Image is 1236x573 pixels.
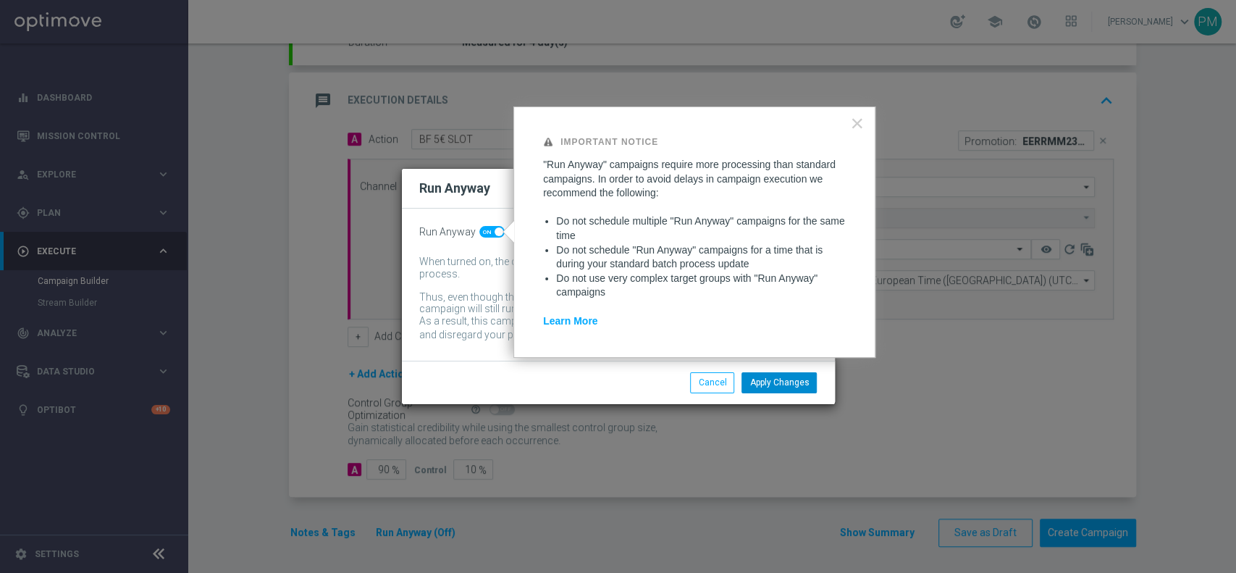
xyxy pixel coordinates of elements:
[850,112,864,135] button: Close
[560,137,658,147] strong: Important Notice
[556,272,846,300] li: Do not use very complex target groups with "Run Anyway" campaigns
[419,315,796,343] div: As a result, this campaign might include customers whose data has been changed and disregard your...
[543,315,597,327] a: Learn More
[419,256,796,280] div: When turned on, the campaign will be executed regardless of your site's batch-data process.
[419,226,476,238] span: Run Anyway
[419,291,796,316] div: Thus, even though the batch-data process might not be complete by then, the campaign will still r...
[419,180,490,197] h2: Run Anyway
[556,243,846,272] li: Do not schedule "Run Anyway" campaigns for a time that is during your standard batch process update
[741,372,817,393] button: Apply Changes
[556,214,846,243] li: Do not schedule multiple "Run Anyway" campaigns for the same time
[690,372,734,393] button: Cancel
[543,158,846,201] p: "Run Anyway" campaigns require more processing than standard campaigns. In order to avoid delays ...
